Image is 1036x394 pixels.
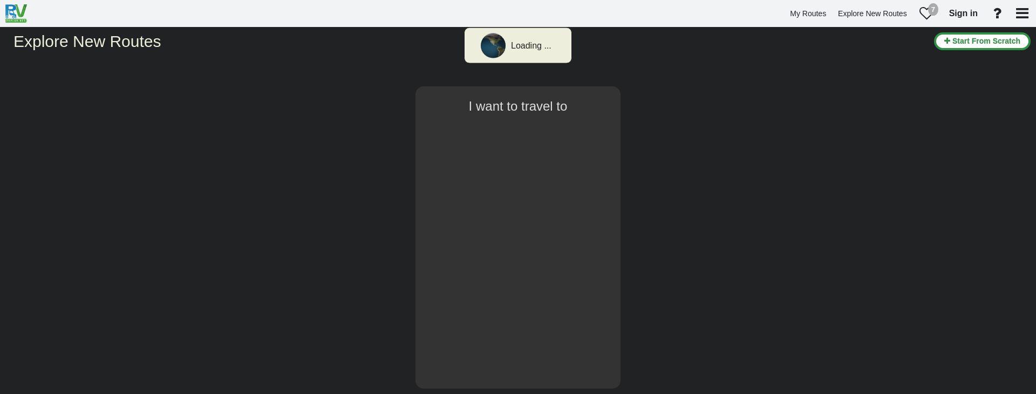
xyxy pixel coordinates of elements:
[511,40,551,52] div: Loading ...
[944,2,983,25] a: Sign in
[5,4,27,23] img: RvPlanetLogo.png
[833,3,912,24] a: Explore New Routes
[952,37,1020,45] span: Start From Scratch
[949,9,978,18] span: Sign in
[915,1,939,26] a: 7
[13,32,926,50] h2: Explore New Routes
[838,9,907,18] span: Explore New Routes
[469,99,568,113] span: I want to travel to
[790,9,826,18] span: My Routes
[928,3,938,16] div: 7
[934,32,1031,50] button: Start From Scratch
[785,3,831,24] a: My Routes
